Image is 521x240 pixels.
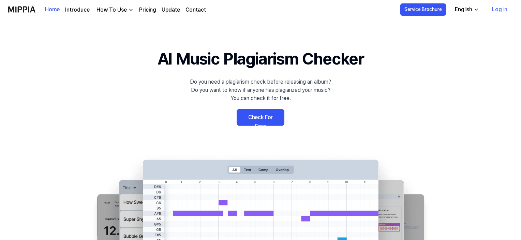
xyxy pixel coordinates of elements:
button: English [449,3,483,16]
a: Home [45,0,60,19]
div: English [453,5,474,14]
a: Pricing [139,6,156,14]
a: Update [162,6,180,14]
a: Contact [185,6,206,14]
a: Check For Free [237,109,284,126]
h1: AI Music Plagiarism Checker [158,46,364,71]
button: Service Brochure [400,3,446,16]
img: down [128,7,134,13]
a: Introduce [65,6,90,14]
div: How To Use [95,6,128,14]
button: How To Use [95,6,134,14]
div: Do you need a plagiarism check before releasing an album? Do you want to know if anyone has plagi... [190,78,331,102]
